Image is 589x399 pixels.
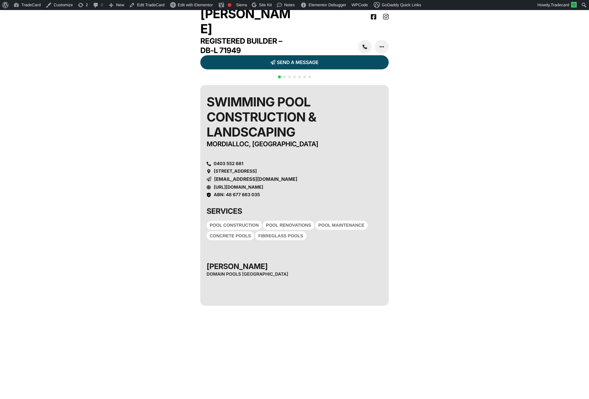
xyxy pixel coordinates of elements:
h3: [PERSON_NAME] [207,262,307,271]
span: Go to slide 7 [308,76,311,78]
h2: Swimming Pool Construction & Landscaping [207,94,368,140]
div: 1 / 7 [200,85,389,365]
a: https://domainpools.melbourne/ [207,185,211,190]
a: [EMAIL_ADDRESS][DOMAIN_NAME] [207,177,297,181]
h4: Mordialloc, [GEOGRAPHIC_DATA] [207,140,368,149]
span: ABN: 48 677 663 035 [214,192,260,197]
span: Go to slide 1 [278,75,281,78]
h3: Registered Builder – DB-L 71949 [200,36,294,55]
a: 0403 552 681 [207,162,382,166]
div: Pool Construction [207,221,262,230]
span: Go to slide 4 [293,76,296,78]
span: 0403 552 681 [212,162,244,166]
span: Site Kit [259,3,272,7]
a: [URL][DOMAIN_NAME] [214,185,263,190]
a: 39 Governor Road, Mordialloc, VIC 3195, Australia [207,169,211,174]
div: Carousel [200,85,389,387]
div: Pool Maintenance [315,221,368,230]
span: Go to slide 6 [303,76,306,78]
span: Tradecard [551,3,569,7]
span: [EMAIL_ADDRESS][DOMAIN_NAME] [214,177,297,181]
a: [STREET_ADDRESS] [214,169,257,174]
h2: [PERSON_NAME] [200,6,294,36]
h3: SERVICES [207,207,307,216]
span: Edit with Elementor [178,3,213,7]
h6: Domain Pools [GEOGRAPHIC_DATA] [207,271,307,278]
div: Focus keyphrase not set [228,3,231,7]
span: Go to slide 2 [283,76,286,78]
div: Pool Renovations [263,221,314,230]
div: Fibreglass Pools [255,231,306,240]
span: Go to slide 5 [298,76,301,78]
span: Go to slide 3 [288,76,291,78]
span: SEND A MESSAGE [277,60,318,65]
a: SEND A MESSAGE [200,55,389,69]
div: Concrete Pools [207,231,254,240]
